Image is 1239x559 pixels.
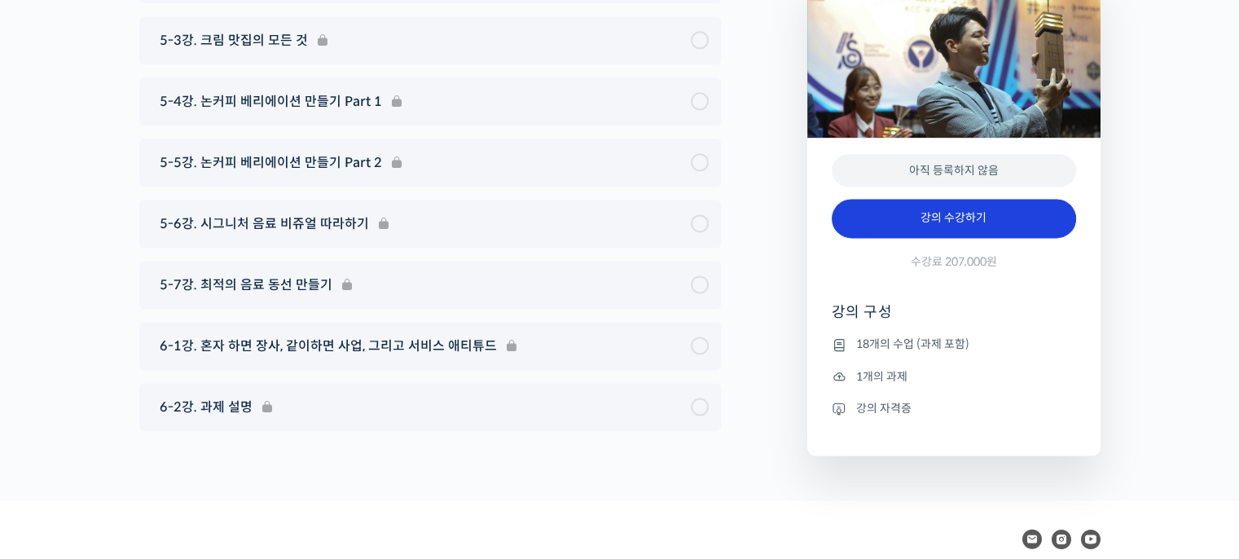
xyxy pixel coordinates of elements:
span: 대화 [149,449,169,462]
span: 수강료 207,000원 [911,254,997,270]
a: 홈 [5,424,108,464]
li: 18개의 수업 (과제 포함) [832,335,1076,354]
h4: 강의 구성 [832,302,1076,335]
a: 설정 [210,424,313,464]
span: 홈 [51,448,61,461]
span: 설정 [252,448,271,461]
li: 1개의 과제 [832,367,1076,386]
a: 강의 수강하기 [832,199,1076,238]
a: 대화 [108,424,210,464]
div: 아직 등록하지 않음 [832,154,1076,187]
li: 강의 자격증 [832,398,1076,418]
